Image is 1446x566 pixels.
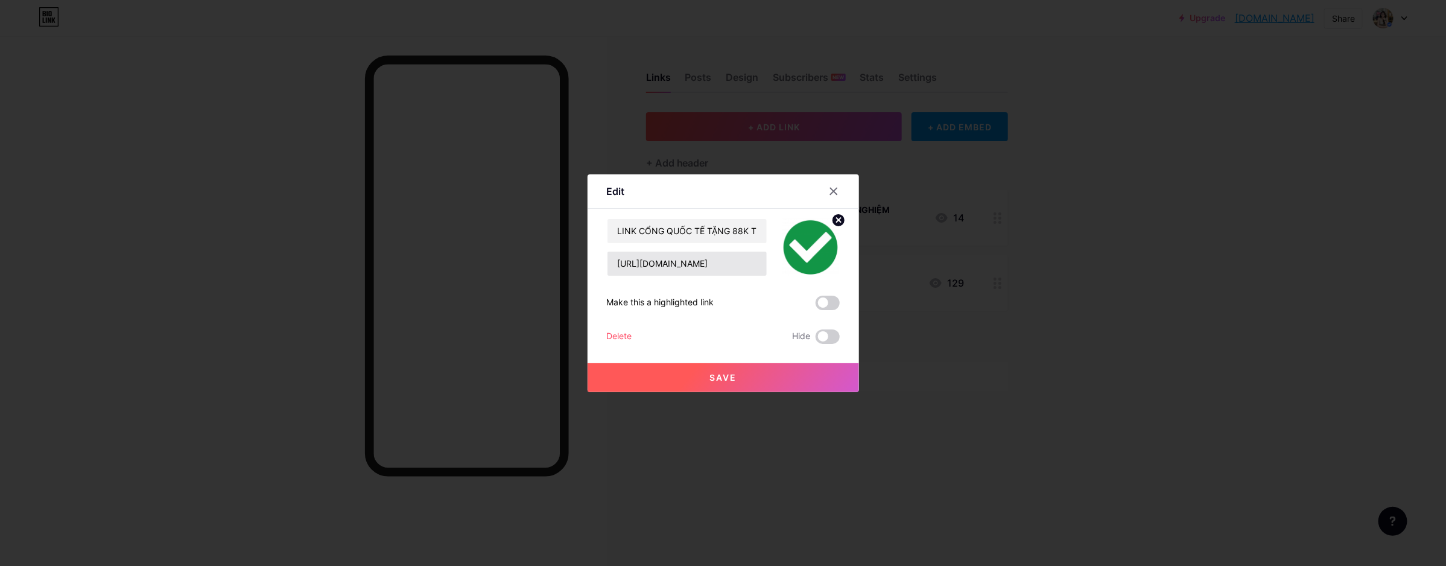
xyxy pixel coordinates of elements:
[607,296,714,310] div: Make this a highlighted link
[607,184,625,199] div: Edit
[607,252,767,276] input: URL
[607,219,767,243] input: Title
[782,218,840,276] img: link_thumbnail
[793,329,811,344] span: Hide
[607,329,632,344] div: Delete
[709,372,737,383] span: Save
[588,363,859,392] button: Save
